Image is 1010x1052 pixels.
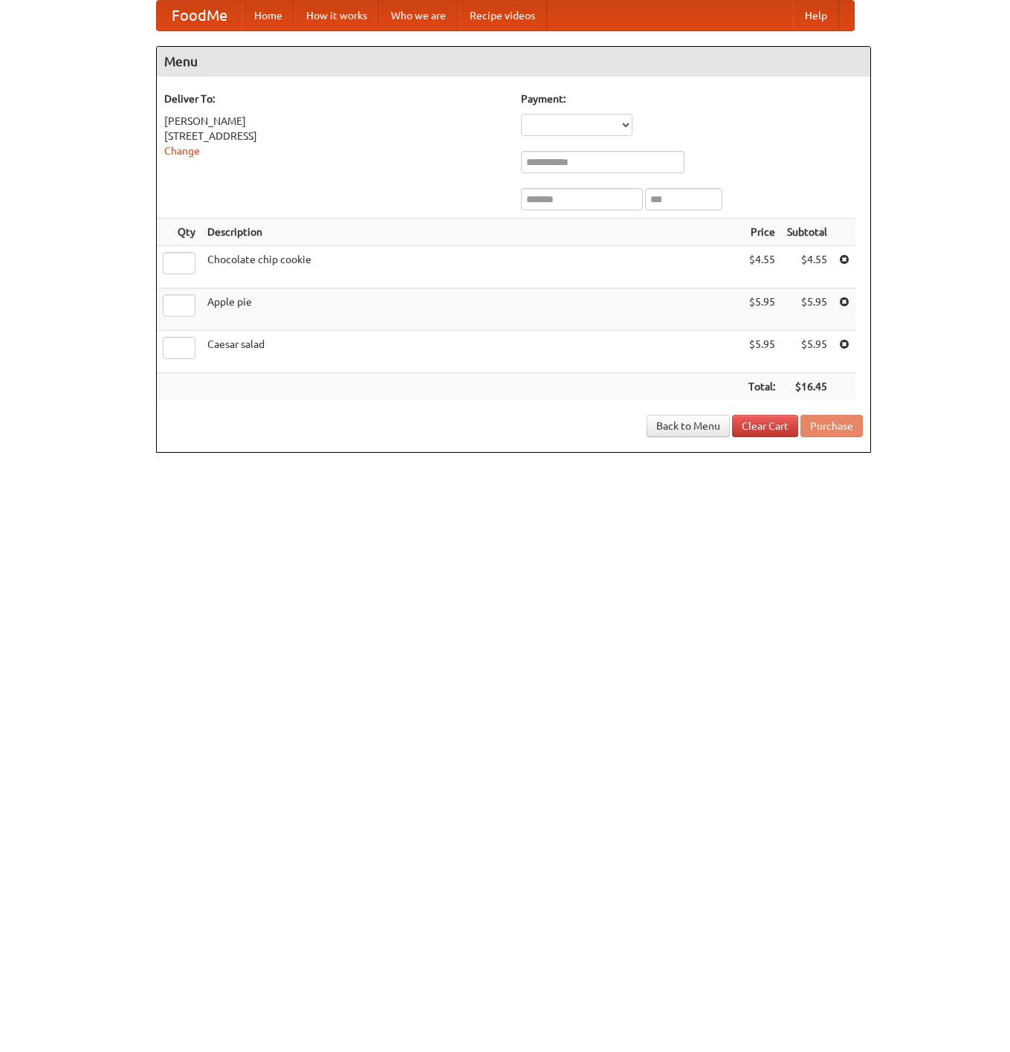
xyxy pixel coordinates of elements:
[732,415,798,437] a: Clear Cart
[164,91,506,106] h5: Deliver To:
[781,373,833,401] th: $16.45
[521,91,863,106] h5: Payment:
[379,1,458,30] a: Who we are
[781,219,833,246] th: Subtotal
[647,415,730,437] a: Back to Menu
[781,331,833,373] td: $5.95
[800,415,863,437] button: Purchase
[201,219,742,246] th: Description
[742,331,781,373] td: $5.95
[164,114,506,129] div: [PERSON_NAME]
[742,246,781,288] td: $4.55
[294,1,379,30] a: How it works
[742,373,781,401] th: Total:
[164,129,506,143] div: [STREET_ADDRESS]
[458,1,547,30] a: Recipe videos
[201,246,742,288] td: Chocolate chip cookie
[157,47,870,77] h4: Menu
[201,288,742,331] td: Apple pie
[781,288,833,331] td: $5.95
[742,288,781,331] td: $5.95
[201,331,742,373] td: Caesar salad
[157,219,201,246] th: Qty
[793,1,839,30] a: Help
[157,1,242,30] a: FoodMe
[742,219,781,246] th: Price
[242,1,294,30] a: Home
[781,246,833,288] td: $4.55
[164,145,200,157] a: Change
